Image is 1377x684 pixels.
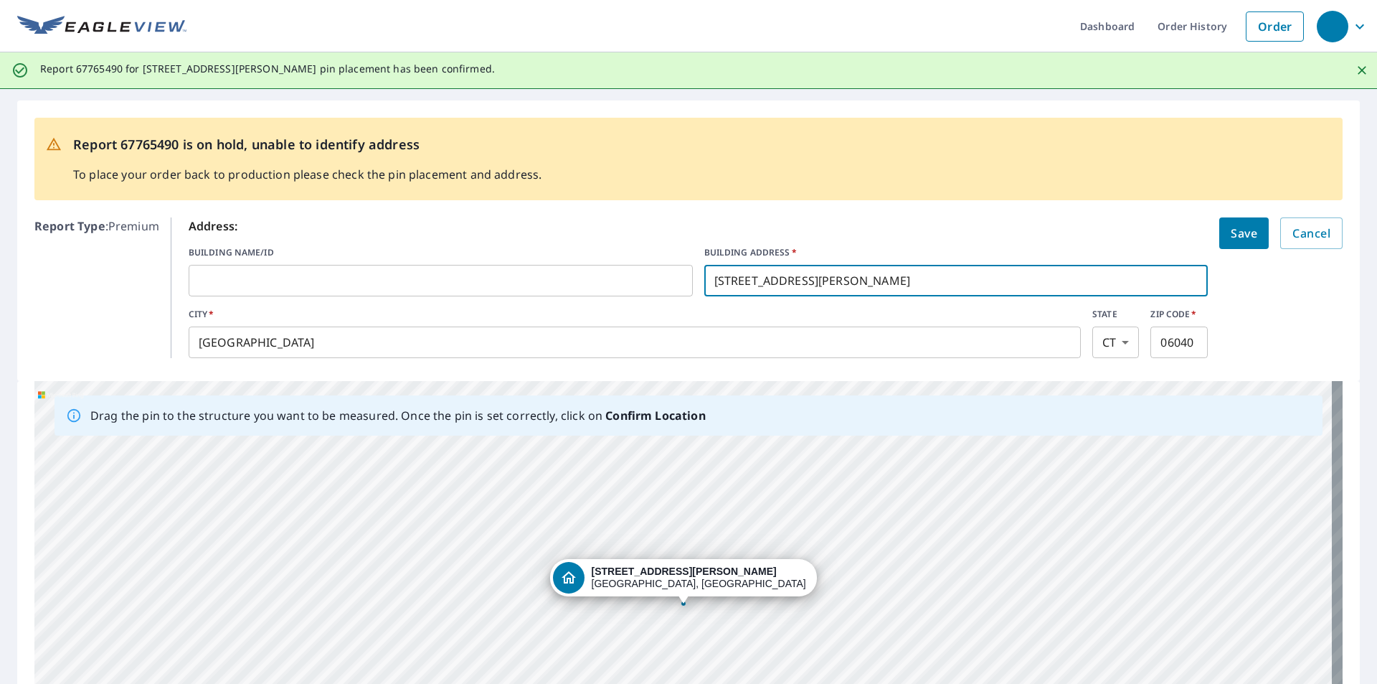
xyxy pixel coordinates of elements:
[189,308,1081,321] label: CITY
[550,559,817,604] div: Dropped pin, building 1, Residential property, 27 Adams St S Manchester, CT 06040
[34,217,159,358] p: : Premium
[1092,308,1139,321] label: STATE
[1280,217,1343,249] button: Cancel
[1292,223,1330,243] span: Cancel
[1219,217,1269,249] button: Save
[17,16,186,37] img: EV Logo
[90,407,706,424] p: Drag the pin to the structure you want to be measured. Once the pin is set correctly, click on
[1102,336,1116,350] em: CT
[73,166,541,183] p: To place your order back to production please check the pin placement and address.
[1150,308,1208,321] label: ZIP CODE
[592,566,777,577] strong: [STREET_ADDRESS][PERSON_NAME]
[1231,223,1257,243] span: Save
[73,135,541,154] p: Report 67765490 is on hold, unable to identify address
[34,218,105,234] b: Report Type
[40,62,495,75] p: Report 67765490 for [STREET_ADDRESS][PERSON_NAME] pin placement has been confirmed.
[1092,327,1139,358] div: CT
[605,408,705,423] b: Confirm Location
[189,246,693,259] label: BUILDING NAME/ID
[1353,61,1371,80] button: Close
[592,566,807,590] div: [GEOGRAPHIC_DATA], [GEOGRAPHIC_DATA] 06040
[704,246,1208,259] label: BUILDING ADDRESS
[189,217,1208,235] p: Address:
[1246,11,1304,42] a: Order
